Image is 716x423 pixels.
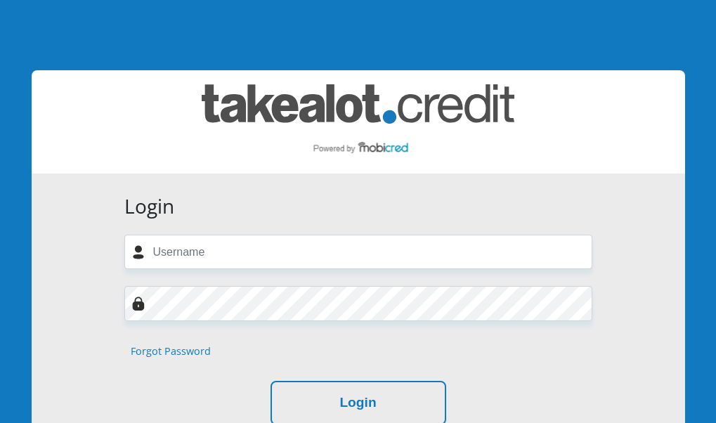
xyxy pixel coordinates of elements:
[131,297,145,311] img: Image
[202,84,514,160] img: takealot_credit logo
[131,245,145,259] img: user-icon image
[131,344,211,359] a: Forgot Password
[124,195,592,219] h3: Login
[124,235,592,269] input: Username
